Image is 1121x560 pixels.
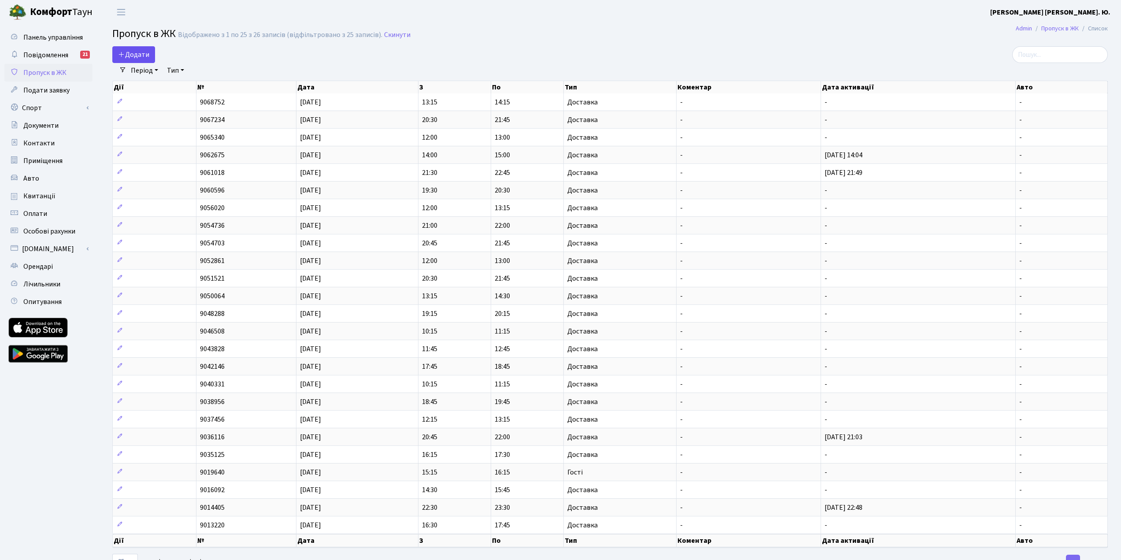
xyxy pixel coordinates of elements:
[1019,309,1022,319] span: -
[825,344,827,354] span: -
[422,467,437,477] span: 15:15
[825,485,827,495] span: -
[825,115,827,125] span: -
[825,362,827,371] span: -
[825,291,827,301] span: -
[112,46,155,63] a: Додати
[821,81,1016,93] th: Дата активації
[300,168,321,178] span: [DATE]
[825,133,827,142] span: -
[825,274,827,283] span: -
[1019,133,1022,142] span: -
[1003,19,1121,38] nav: breadcrumb
[300,467,321,477] span: [DATE]
[300,344,321,354] span: [DATE]
[567,345,598,352] span: Доставка
[112,26,176,41] span: Пропуск в ЖК
[4,46,92,64] a: Повідомлення21
[680,133,683,142] span: -
[23,226,75,236] span: Особові рахунки
[825,221,827,230] span: -
[1019,97,1022,107] span: -
[200,309,225,319] span: 9048288
[200,503,225,512] span: 9014405
[567,275,598,282] span: Доставка
[564,81,677,93] th: Тип
[418,81,491,93] th: З
[296,81,418,93] th: Дата
[825,379,827,389] span: -
[23,297,62,307] span: Опитування
[567,522,598,529] span: Доставка
[495,415,510,424] span: 13:15
[680,432,683,442] span: -
[196,81,296,93] th: №
[990,7,1110,17] b: [PERSON_NAME] [PERSON_NAME]. Ю.
[4,258,92,275] a: Орендарі
[1019,115,1022,125] span: -
[1019,344,1022,354] span: -
[300,520,321,530] span: [DATE]
[567,204,598,211] span: Доставка
[495,256,510,266] span: 13:00
[4,275,92,293] a: Лічильники
[300,274,321,283] span: [DATE]
[23,209,47,219] span: Оплати
[825,256,827,266] span: -
[4,99,92,117] a: Спорт
[200,274,225,283] span: 9051521
[680,450,683,460] span: -
[567,469,583,476] span: Гості
[495,344,510,354] span: 12:45
[300,133,321,142] span: [DATE]
[300,256,321,266] span: [DATE]
[680,115,683,125] span: -
[422,379,437,389] span: 10:15
[422,326,437,336] span: 10:15
[495,221,510,230] span: 22:00
[127,63,162,78] a: Період
[196,534,296,547] th: №
[1019,485,1022,495] span: -
[680,256,683,266] span: -
[495,362,510,371] span: 18:45
[200,291,225,301] span: 9050064
[567,293,598,300] span: Доставка
[422,274,437,283] span: 20:30
[422,450,437,460] span: 16:15
[4,117,92,134] a: Документи
[680,415,683,424] span: -
[495,379,510,389] span: 11:15
[1019,432,1022,442] span: -
[1079,24,1108,33] li: Список
[567,504,598,511] span: Доставка
[825,326,827,336] span: -
[23,174,39,183] span: Авто
[567,310,598,317] span: Доставка
[422,432,437,442] span: 20:45
[491,534,564,547] th: По
[680,467,683,477] span: -
[1019,326,1022,336] span: -
[200,203,225,213] span: 9056020
[567,381,598,388] span: Доставка
[495,450,510,460] span: 17:30
[1019,467,1022,477] span: -
[680,238,683,248] span: -
[567,451,598,458] span: Доставка
[200,185,225,195] span: 9060596
[567,240,598,247] span: Доставка
[567,363,598,370] span: Доставка
[680,97,683,107] span: -
[422,415,437,424] span: 12:15
[200,415,225,424] span: 9037456
[495,467,510,477] span: 16:15
[113,81,196,93] th: Дії
[300,221,321,230] span: [DATE]
[300,415,321,424] span: [DATE]
[178,31,382,39] div: Відображено з 1 по 25 з 26 записів (відфільтровано з 25 записів).
[300,203,321,213] span: [DATE]
[495,503,510,512] span: 23:30
[23,279,60,289] span: Лічильники
[1019,203,1022,213] span: -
